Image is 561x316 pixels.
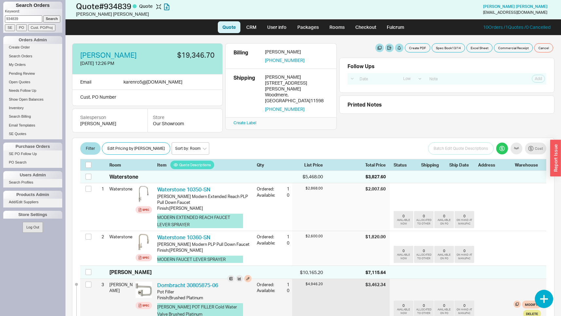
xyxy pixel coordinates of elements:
[292,162,323,168] div: List Price
[494,43,533,52] button: Commercial Receipt
[402,303,405,308] div: 0
[436,218,453,226] div: AVAILABLE ON PO
[257,186,278,192] div: Ordered:
[365,186,386,192] div: $2,007.60
[525,302,538,307] span: Modify
[3,159,62,166] a: PO Search
[136,186,152,202] img: 10350-waterstone-fulton-modern-pulldown-faucet_yx0ew9
[152,51,215,59] div: $19,346.70
[3,96,62,103] a: Show Open Balances
[80,78,91,86] div: Email
[395,308,412,315] div: AVAILABLE NOW
[257,192,278,198] div: Available:
[421,162,445,168] div: Shipping
[409,45,426,50] span: Create PDF
[234,49,260,63] div: Billing
[5,24,15,31] input: SE
[463,303,466,308] div: 0
[142,303,149,308] div: Spec
[136,206,152,213] a: Spec
[136,234,152,250] img: 10360-waterstone-fulton-modern-pulldown-faucet_vt8mwm
[525,143,546,154] button: Cost
[293,21,324,33] a: Packages
[76,11,282,17] div: [PERSON_NAME] [PERSON_NAME]
[96,279,104,290] div: 3
[139,3,154,9] span: Quote
[157,214,243,228] button: MODERN EXTENDED REACH FAUCET LEVER SPRAYER
[157,186,210,193] a: Waterstone 10350-SN
[471,45,488,50] span: Excel Sheet
[157,289,252,295] div: Pot Filler
[415,308,432,315] div: ALLOCATED TO OTHER
[283,192,290,198] div: 0
[365,269,386,276] div: $7,115.64
[109,162,133,168] div: Room
[80,120,140,127] div: [PERSON_NAME]
[80,51,137,59] a: [PERSON_NAME]
[157,295,252,301] div: Finish : Brushed Platinum
[436,45,461,50] span: Spec Book 13 / 14
[3,199,62,206] a: Add/Edit Suppliers
[434,145,488,152] span: Batch Edit Quote Descriptions
[423,214,425,218] div: 0
[522,301,541,308] button: Modify
[3,44,62,51] a: Create Order
[3,105,62,111] a: Inventory
[109,268,152,276] div: [PERSON_NAME]
[257,162,290,168] div: Qty
[466,43,493,52] button: Excel Sheet
[3,191,62,199] div: Products Admin
[109,173,138,180] div: Waterstone
[3,150,62,157] a: SE PO Follow Up
[109,183,133,194] div: Waterstone
[443,214,445,218] div: 0
[23,222,43,233] button: Log Out
[356,74,398,83] input: Date
[278,282,290,287] div: 1
[265,49,328,55] div: [PERSON_NAME]
[449,162,474,168] div: Ship Date
[157,282,218,288] a: Dornbracht 30805875-06
[157,193,252,205] div: [PERSON_NAME] Modern Extended Reach PLP Pull Down Faucet
[382,21,409,33] a: Fulcrum
[136,254,152,261] a: Spec
[426,74,499,83] input: Note
[3,61,62,68] a: My Orders
[534,43,553,52] button: Cancel
[347,101,546,108] div: Printed Notes
[153,120,217,127] div: Our Showroom
[483,24,551,30] a: 10Orders /1Quotes /0 Cancelled
[80,60,146,67] div: [DATE] 12:26 PM
[347,63,375,69] div: Follow Ups
[234,74,260,112] div: Shipping
[16,24,27,31] input: PO
[3,179,62,186] a: Search Profiles
[428,142,494,155] button: Batch Edit Quote Descriptions
[3,87,62,94] a: Needs Follow Up
[72,90,223,106] div: Cust. PO Number
[3,36,62,44] div: Orders Admin
[3,211,62,219] div: Store Settings
[96,231,104,242] div: 2
[463,214,466,218] div: 0
[262,21,291,33] a: User info
[3,122,62,129] a: Email Templates
[535,76,542,81] span: Add
[365,234,386,240] div: $1,820.00
[436,253,453,260] div: AVAILABLE ON PO
[86,145,95,152] span: Filter
[365,282,386,287] div: $3,462.34
[3,130,62,137] a: SE Quotes
[292,282,323,286] div: $4,946.20
[498,45,529,50] span: Commercial Receipt
[109,231,133,242] div: Waterstone
[365,173,386,180] div: $3,827.60
[107,145,165,152] span: Edit Pricing by [PERSON_NAME]
[3,70,62,77] a: Pending Review
[96,183,104,194] div: 1
[402,248,405,253] div: 0
[395,218,412,226] div: AVAILABLE NOW
[292,269,323,276] div: $10,165.20
[257,287,278,293] div: Available:
[265,92,328,104] div: Woodmere , [GEOGRAPHIC_DATA] 11598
